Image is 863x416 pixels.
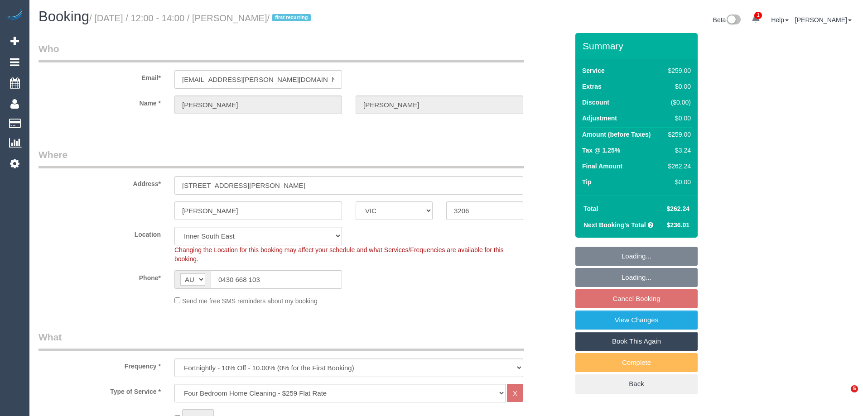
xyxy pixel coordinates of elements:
[832,385,854,407] iframe: Intercom live chat
[582,98,609,107] label: Discount
[575,332,698,351] a: Book This Again
[582,146,620,155] label: Tax @ 1.25%
[174,70,342,89] input: Email*
[89,13,313,23] small: / [DATE] / 12:00 - 14:00 / [PERSON_NAME]
[582,130,651,139] label: Amount (before Taxes)
[32,96,168,108] label: Name *
[272,14,311,21] span: first recurring
[582,114,617,123] label: Adjustment
[182,297,318,305] span: Send me free SMS reminders about my booking
[665,130,691,139] div: $259.00
[851,385,858,392] span: 5
[665,177,691,186] div: $0.00
[39,9,89,24] span: Booking
[583,41,693,51] h3: Summary
[795,16,852,24] a: [PERSON_NAME]
[174,96,342,114] input: First Name*
[174,246,504,263] span: Changing the Location for this booking may affect your schedule and what Services/Frequencies are...
[665,82,691,91] div: $0.00
[665,162,691,171] div: $262.24
[39,148,524,168] legend: Where
[754,12,762,19] span: 1
[666,221,689,229] span: $236.01
[32,270,168,282] label: Phone*
[582,66,605,75] label: Service
[356,96,523,114] input: Last Name*
[582,162,622,171] label: Final Amount
[575,374,698,393] a: Back
[665,146,691,155] div: $3.24
[747,9,765,29] a: 1
[32,359,168,371] label: Frequency *
[726,14,741,26] img: New interface
[713,16,741,24] a: Beta
[5,9,24,22] img: Automaid Logo
[32,70,168,82] label: Email*
[174,201,342,220] input: Suburb*
[32,384,168,396] label: Type of Service *
[575,311,698,330] a: View Changes
[582,82,602,91] label: Extras
[665,66,691,75] div: $259.00
[39,330,524,351] legend: What
[32,176,168,188] label: Address*
[267,13,314,23] span: /
[771,16,789,24] a: Help
[665,98,691,107] div: ($0.00)
[39,42,524,62] legend: Who
[32,227,168,239] label: Location
[446,201,523,220] input: Post Code*
[666,205,689,212] span: $262.24
[582,177,592,186] label: Tip
[211,270,342,289] input: Phone*
[583,221,646,229] strong: Next Booking's Total
[665,114,691,123] div: $0.00
[583,205,598,212] strong: Total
